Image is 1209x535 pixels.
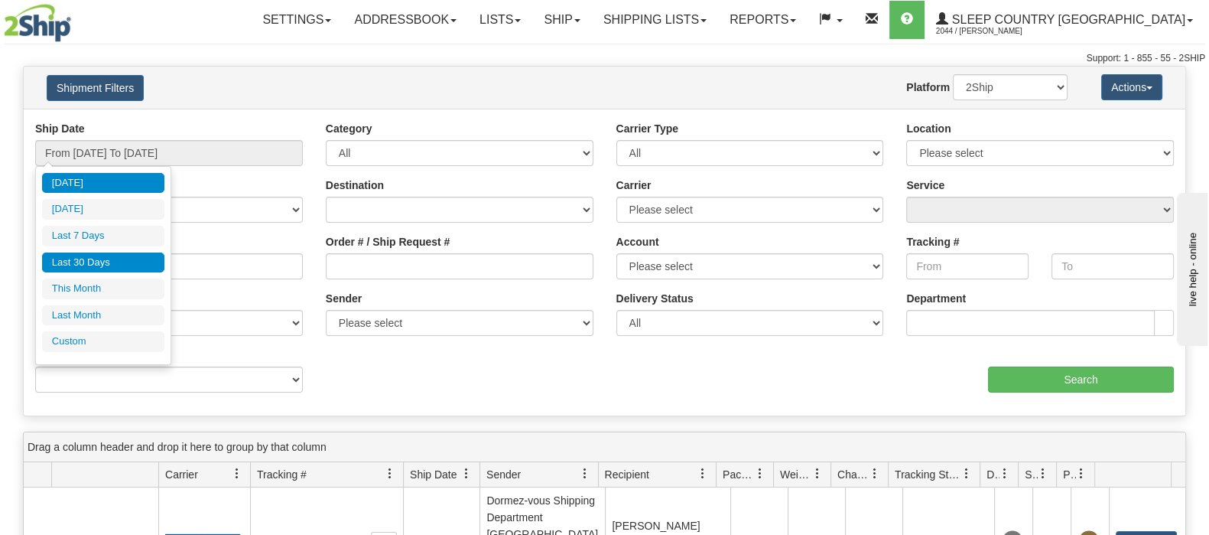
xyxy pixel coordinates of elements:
span: Pickup Status [1063,467,1076,482]
a: Carrier filter column settings [224,461,250,487]
span: Delivery Status [986,467,999,482]
a: Packages filter column settings [747,461,773,487]
a: Sender filter column settings [572,461,598,487]
span: Recipient [605,467,649,482]
label: Destination [326,178,384,193]
a: Shipping lists [592,1,718,39]
label: Order # / Ship Request # [326,234,450,250]
span: Packages [723,467,755,482]
a: Sleep Country [GEOGRAPHIC_DATA] 2044 / [PERSON_NAME] [925,1,1204,39]
iframe: chat widget [1174,189,1207,345]
li: [DATE] [42,173,164,194]
label: Carrier Type [616,121,678,136]
span: Shipment Issues [1025,467,1038,482]
a: Shipment Issues filter column settings [1030,461,1056,487]
a: Tracking Status filter column settings [954,461,980,487]
span: Sender [486,467,521,482]
label: Delivery Status [616,291,694,306]
img: logo2044.jpg [4,4,71,42]
span: Ship Date [410,467,457,482]
input: Search [988,367,1174,393]
a: Delivery Status filter column settings [992,461,1018,487]
a: Weight filter column settings [804,461,830,487]
li: Custom [42,331,164,352]
button: Actions [1101,74,1162,100]
div: live help - online [11,13,141,24]
input: To [1051,253,1174,279]
a: Recipient filter column settings [690,461,716,487]
li: This Month [42,279,164,299]
span: Tracking Status [895,467,961,482]
label: Service [906,178,944,193]
div: Support: 1 - 855 - 55 - 2SHIP [4,52,1205,65]
label: Carrier [616,178,652,193]
label: Category [326,121,372,136]
span: Charge [837,467,869,482]
a: Charge filter column settings [862,461,888,487]
a: Addressbook [343,1,468,39]
li: Last Month [42,305,164,326]
div: grid grouping header [24,432,1185,462]
span: 2044 / [PERSON_NAME] [936,24,1051,39]
label: Department [906,291,966,306]
label: Account [616,234,659,250]
a: Reports [718,1,808,39]
a: Settings [251,1,343,39]
li: Last 30 Days [42,253,164,273]
span: Sleep Country [GEOGRAPHIC_DATA] [948,13,1185,26]
span: Tracking # [257,467,307,482]
a: Ship Date filter column settings [453,461,479,487]
li: [DATE] [42,199,164,220]
label: Tracking # [906,234,959,250]
label: Sender [326,291,362,306]
li: Last 7 Days [42,226,164,246]
label: Ship Date [35,121,85,136]
label: Location [906,121,951,136]
a: Pickup Status filter column settings [1068,461,1094,487]
label: Platform [906,80,950,95]
button: Shipment Filters [47,75,144,101]
a: Ship [532,1,591,39]
a: Tracking # filter column settings [377,461,403,487]
input: From [906,253,1029,279]
span: Carrier [165,467,198,482]
a: Lists [468,1,532,39]
span: Weight [780,467,812,482]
